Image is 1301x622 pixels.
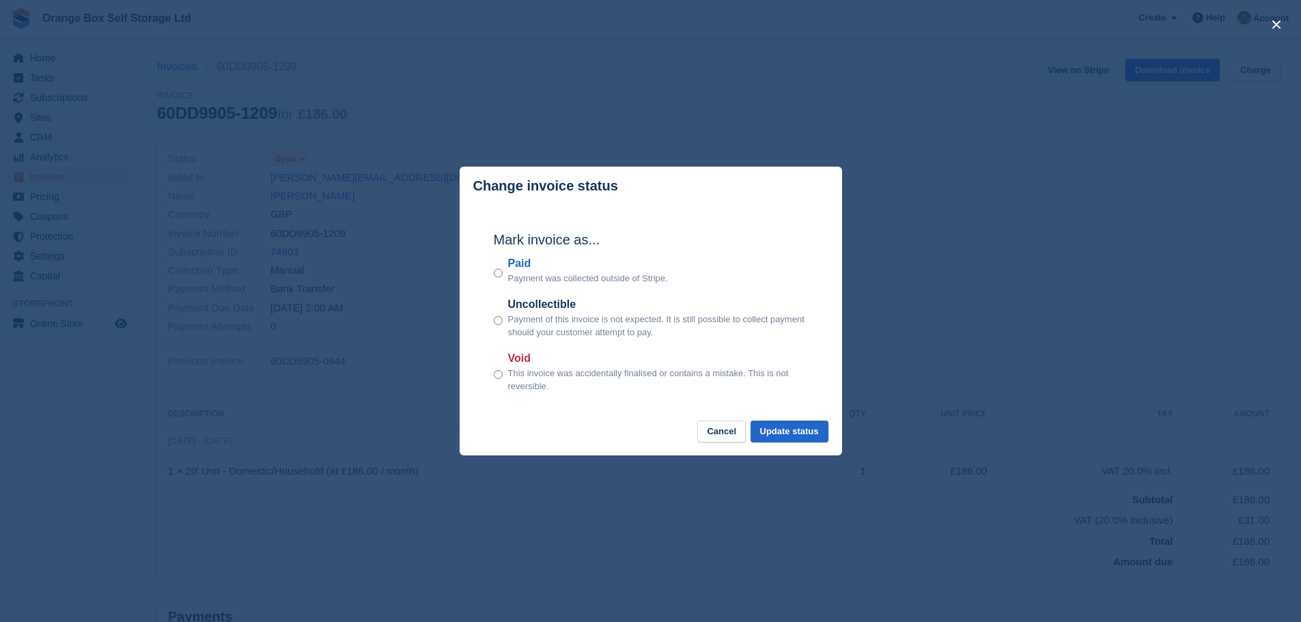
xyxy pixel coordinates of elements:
[751,421,828,443] button: Update status
[697,421,746,443] button: Cancel
[473,178,618,194] p: Change invoice status
[508,296,808,313] label: Uncollectible
[508,350,808,367] label: Void
[508,272,668,285] p: Payment was collected outside of Stripe.
[508,313,808,339] p: Payment of this invoice is not expected. It is still possible to collect payment should your cust...
[508,367,808,393] p: This invoice was accidentally finalised or contains a mistake. This is not reversible.
[494,229,808,250] h2: Mark invoice as...
[1265,14,1287,36] button: close
[508,255,668,272] label: Paid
